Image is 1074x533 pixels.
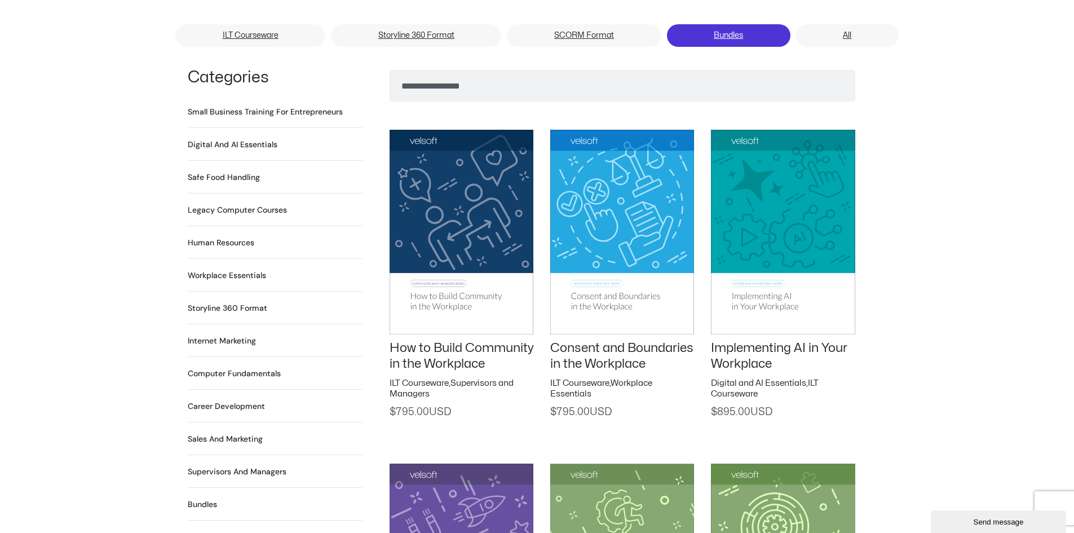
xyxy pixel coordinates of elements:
[188,270,266,281] a: Visit product category Workplace Essentials
[188,237,254,249] h2: Human Resources
[390,378,533,400] h2: ,
[188,368,281,380] h2: Computer Fundamentals
[188,499,217,510] h2: Bundles
[711,342,847,371] a: Implementing AI in Your Workplace
[188,302,267,314] a: Visit product category Storyline 360 Format
[188,106,343,118] a: Visit product category Small Business Training for Entrepreneurs
[390,407,396,417] span: $
[188,466,286,478] a: Visit product category Supervisors and Managers
[188,106,343,118] h2: Small Business Training for Entrepreneurs
[390,379,514,399] a: Supervisors and Managers
[550,378,694,400] h2: ,
[188,400,265,412] h2: Career Development
[175,24,325,47] a: ILT Courseware
[711,407,772,417] span: 895.00
[507,24,661,47] a: SCORM Format
[188,302,267,314] h2: Storyline 360 Format
[550,342,693,371] a: Consent and Boundaries in the Workplace
[550,407,556,417] span: $
[188,466,286,478] h2: Supervisors and Managers
[711,407,717,417] span: $
[711,379,806,387] a: Digital and AI Essentials
[188,171,260,183] h2: Safe Food Handling
[175,24,899,50] nav: Menu
[390,407,451,417] span: 795.00
[188,139,277,151] h2: Digital and AI Essentials
[188,335,256,347] h2: Internet Marketing
[188,70,363,86] h1: Categories
[550,407,612,417] span: 795.00
[931,508,1068,533] iframe: chat widget
[390,342,533,371] a: How to Build Community in the Workplace
[331,24,501,47] a: Storyline 360 Format
[188,270,266,281] h2: Workplace Essentials
[188,139,277,151] a: Visit product category Digital and AI Essentials
[188,171,260,183] a: Visit product category Safe Food Handling
[188,237,254,249] a: Visit product category Human Resources
[188,335,256,347] a: Visit product category Internet Marketing
[188,368,281,380] a: Visit product category Computer Fundamentals
[188,433,263,445] h2: Sales and Marketing
[188,204,287,216] h2: Legacy Computer Courses
[188,400,265,412] a: Visit product category Career Development
[188,204,287,216] a: Visit product category Legacy Computer Courses
[796,24,899,47] a: All
[390,379,449,387] a: ILT Courseware
[550,379,609,387] a: ILT Courseware
[711,378,855,400] h2: ,
[667,24,790,47] a: Bundles
[188,499,217,510] a: Visit product category Bundles
[188,433,263,445] a: Visit product category Sales and Marketing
